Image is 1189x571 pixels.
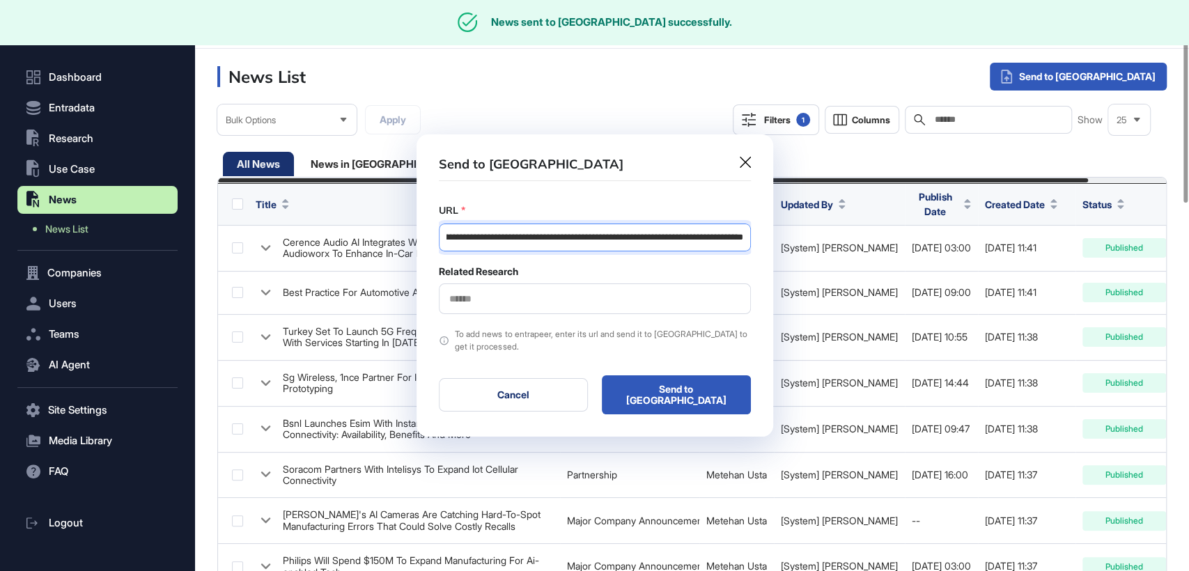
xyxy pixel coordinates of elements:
button: Cancel [439,378,588,412]
div: To add news to entrapeer, enter its url and send it to [GEOGRAPHIC_DATA] to get it processed. [455,328,750,353]
label: Related Research [439,266,518,277]
label: URL [439,203,458,218]
div: News sent to [GEOGRAPHIC_DATA] successfully. [491,16,732,29]
h3: Send to [GEOGRAPHIC_DATA] [439,157,623,173]
button: Send to [GEOGRAPHIC_DATA] [602,375,751,414]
